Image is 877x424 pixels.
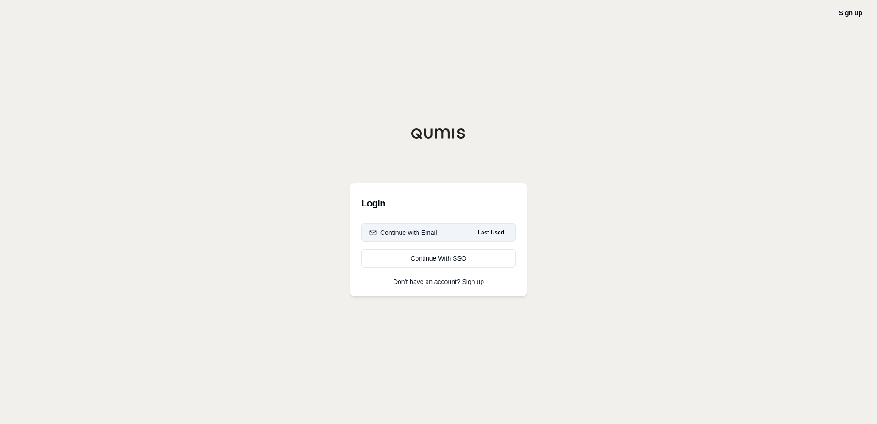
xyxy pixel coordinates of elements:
[839,9,862,17] a: Sign up
[369,254,508,263] div: Continue With SSO
[474,227,508,238] span: Last Used
[369,228,437,237] div: Continue with Email
[462,278,484,285] a: Sign up
[361,249,516,268] a: Continue With SSO
[411,128,466,139] img: Qumis
[361,194,516,212] h3: Login
[361,279,516,285] p: Don't have an account?
[361,223,516,242] button: Continue with EmailLast Used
